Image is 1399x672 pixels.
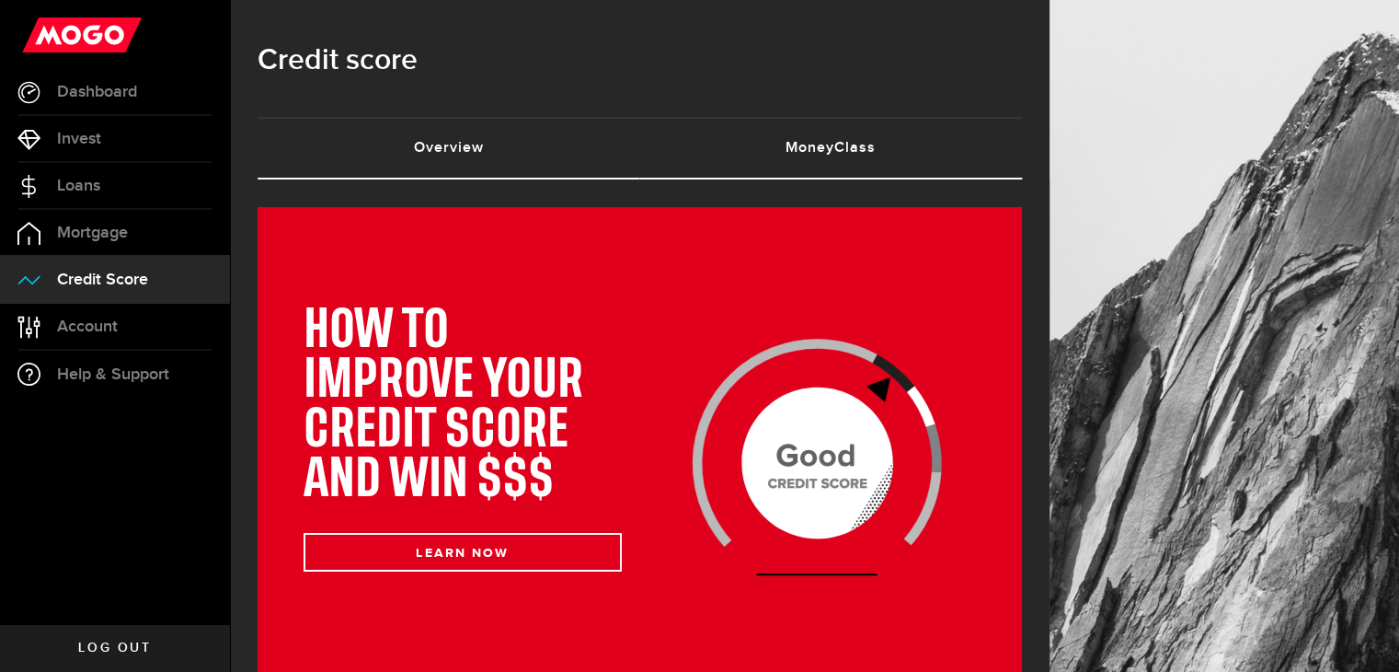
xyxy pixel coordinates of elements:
button: Open LiveChat chat widget [15,7,70,63]
a: MoneyClass [640,119,1023,178]
span: Invest [57,131,101,147]
span: Dashboard [57,84,137,100]
h1: Credit score [258,37,1022,85]
ul: Tabs Navigation [258,117,1022,180]
span: Credit Score [57,272,148,288]
span: Mortgage [57,225,128,241]
h1: HOW TO IMPROVE YOUR CREDIT SCORE AND WIN $$$ [304,307,622,505]
span: Loans [57,178,100,194]
span: Account [57,319,118,335]
a: Overview [258,119,640,178]
span: Help & Support [57,366,169,383]
button: LEARN NOW [304,533,622,572]
span: Log out [78,642,151,655]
